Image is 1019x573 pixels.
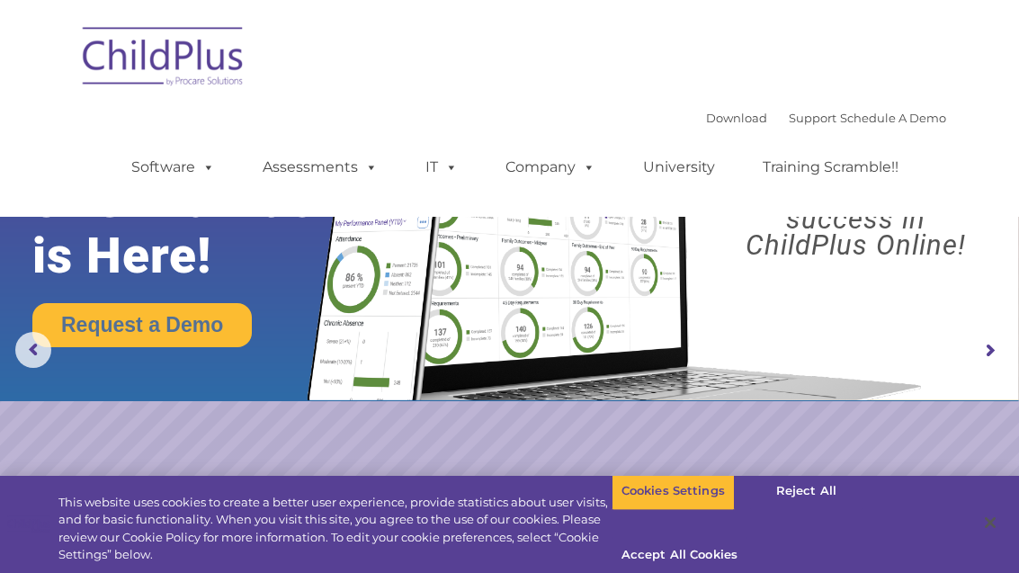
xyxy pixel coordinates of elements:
rs-layer: Boost your productivity and streamline your success in ChildPlus Online! [704,128,1006,258]
a: Training Scramble!! [745,149,916,185]
font: | [706,111,946,125]
a: IT [407,149,476,185]
a: Software [113,149,233,185]
button: Close [970,503,1010,542]
div: This website uses cookies to create a better user experience, provide statistics about user visit... [58,494,612,564]
a: Schedule A Demo [840,111,946,125]
a: Request a Demo [32,303,252,347]
a: Support [789,111,836,125]
button: Reject All [750,472,863,510]
rs-layer: The Future of ChildPlus is Here! [32,116,358,283]
img: ChildPlus by Procare Solutions [74,14,254,104]
button: Cookies Settings [612,472,735,510]
a: Company [487,149,613,185]
a: Download [706,111,767,125]
a: Assessments [245,149,396,185]
a: University [625,149,733,185]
